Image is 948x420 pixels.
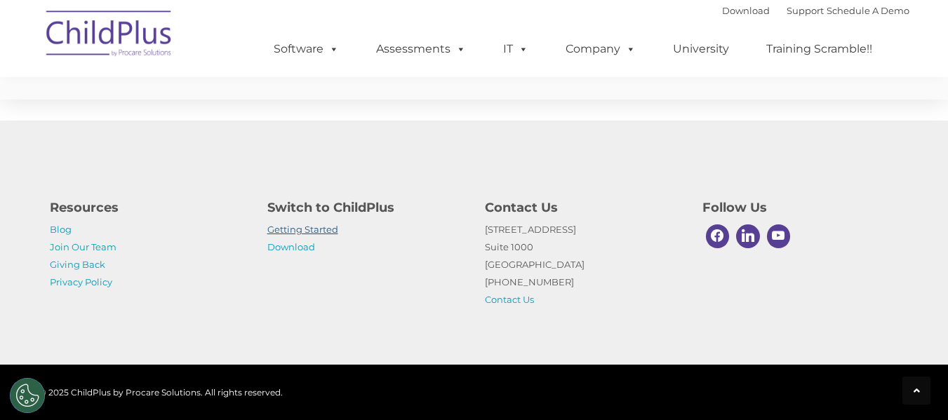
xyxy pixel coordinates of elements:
[722,5,770,16] a: Download
[267,198,464,217] h4: Switch to ChildPlus
[485,221,681,309] p: [STREET_ADDRESS] Suite 1000 [GEOGRAPHIC_DATA] [PHONE_NUMBER]
[787,5,824,16] a: Support
[267,241,315,252] a: Download
[50,198,246,217] h4: Resources
[702,221,733,252] a: Facebook
[267,224,338,235] a: Getting Started
[489,35,542,63] a: IT
[719,269,948,420] iframe: Chat Widget
[827,5,909,16] a: Schedule A Demo
[763,221,794,252] a: Youtube
[659,35,743,63] a: University
[485,198,681,217] h4: Contact Us
[10,378,45,413] button: Cookies Settings
[39,387,283,398] span: © 2025 ChildPlus by Procare Solutions. All rights reserved.
[260,35,353,63] a: Software
[702,198,899,217] h4: Follow Us
[752,35,886,63] a: Training Scramble!!
[39,1,180,71] img: ChildPlus by Procare Solutions
[722,5,909,16] font: |
[552,35,650,63] a: Company
[50,224,72,235] a: Blog
[733,221,763,252] a: Linkedin
[485,294,534,305] a: Contact Us
[50,241,116,252] a: Join Our Team
[50,259,105,270] a: Giving Back
[50,276,112,287] a: Privacy Policy
[362,35,480,63] a: Assessments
